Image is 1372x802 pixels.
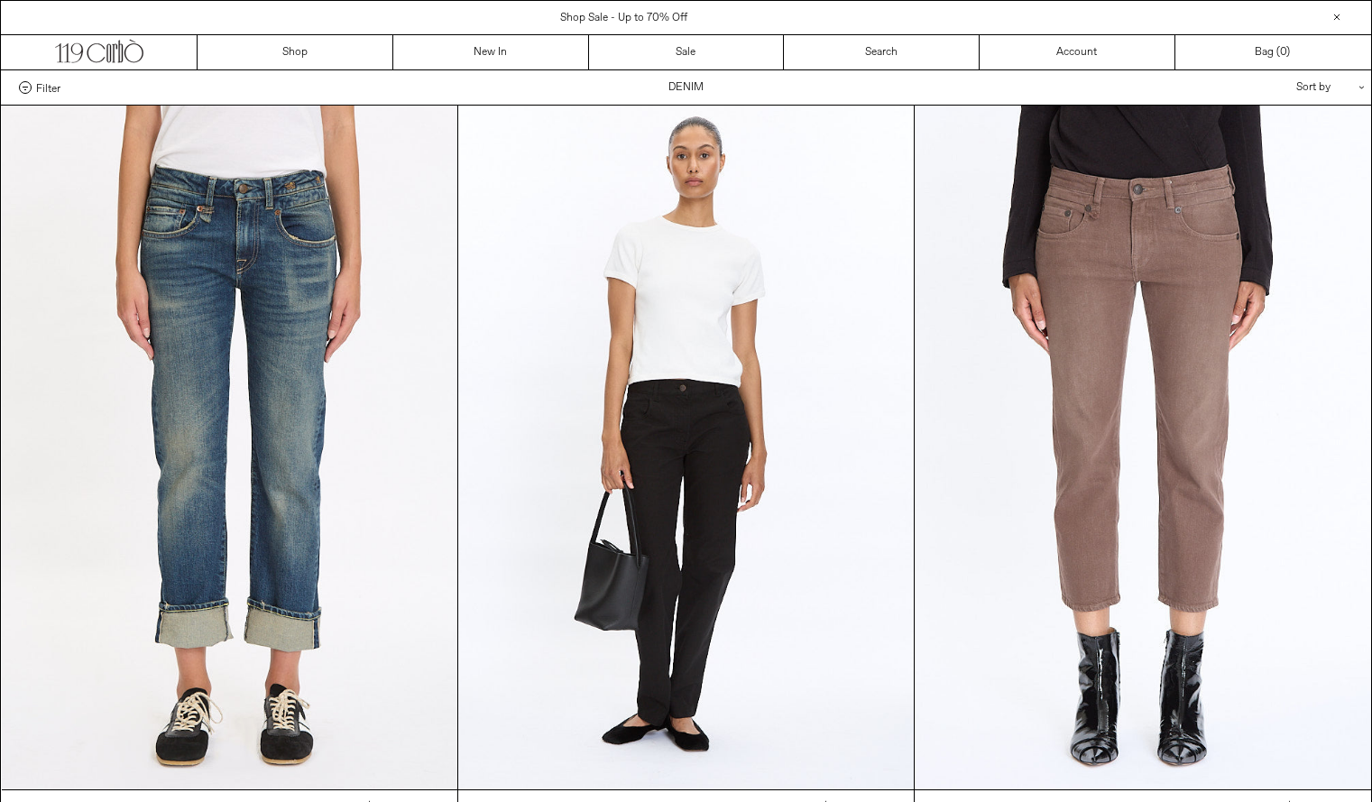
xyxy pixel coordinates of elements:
a: Shop Sale - Up to 70% Off [560,11,687,25]
a: Account [980,35,1175,69]
img: The Row Landias Jean [458,106,914,789]
span: ) [1280,44,1290,60]
div: Sort by [1191,70,1353,105]
a: Search [784,35,980,69]
span: 0 [1280,45,1286,60]
img: R13 Cuffed Boy Straight in adelaide stretch selvedge blue [2,106,457,789]
a: New In [393,35,589,69]
a: Shop [198,35,393,69]
span: Filter [36,81,60,94]
a: Bag () [1175,35,1371,69]
a: Sale [589,35,785,69]
img: R13 Boy Straight in clean umber stretch [915,106,1370,789]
